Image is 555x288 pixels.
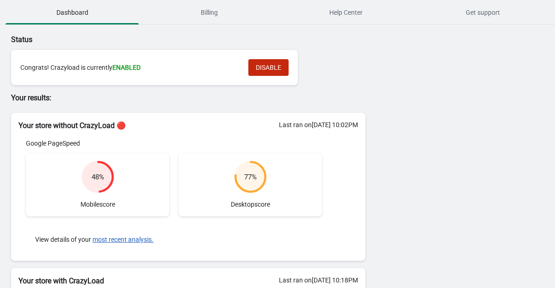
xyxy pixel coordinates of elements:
[11,34,365,45] p: Status
[248,59,289,76] button: DISABLE
[26,139,322,148] div: Google PageSpeed
[179,153,322,216] div: Desktop score
[256,64,281,71] span: DISABLE
[18,120,358,131] h2: Your store without CrazyLoad 🔴
[26,226,322,253] div: View details of your
[244,172,257,182] div: 77 %
[142,4,276,21] span: Billing
[92,172,104,182] div: 48 %
[279,120,358,129] div: Last ran on [DATE] 10:02PM
[20,63,239,72] div: Congrats! Crazyload is currently
[92,236,154,243] button: most recent analysis.
[26,153,169,216] div: Mobile score
[11,92,365,104] p: Your results:
[279,276,358,285] div: Last ran on [DATE] 10:18PM
[279,4,413,21] span: Help Center
[416,4,549,21] span: Get support
[112,64,141,71] span: ENABLED
[4,0,141,25] button: Dashboard
[18,276,358,287] h2: Your store with CrazyLoad
[6,4,139,21] span: Dashboard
